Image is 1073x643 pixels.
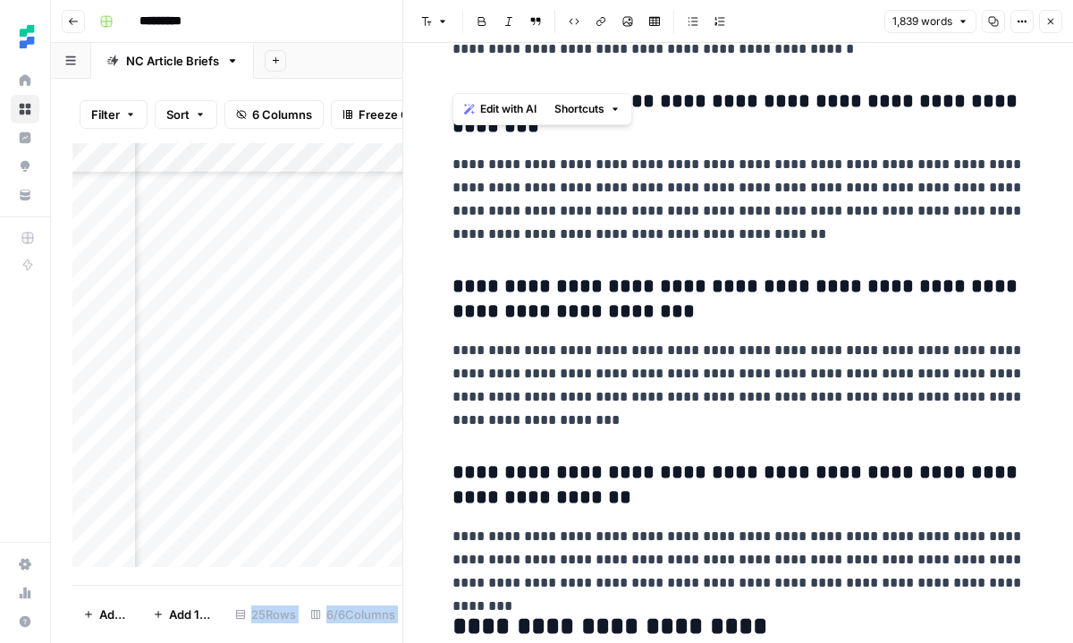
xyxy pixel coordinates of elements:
[166,106,190,123] span: Sort
[547,97,628,121] button: Shortcuts
[359,106,451,123] span: Freeze Columns
[169,605,217,623] span: Add 10 Rows
[155,100,217,129] button: Sort
[11,579,39,607] a: Usage
[99,605,131,623] span: Add Row
[331,100,462,129] button: Freeze Columns
[11,95,39,123] a: Browse
[142,600,228,629] button: Add 10 Rows
[72,600,142,629] button: Add Row
[11,123,39,152] a: Insights
[11,607,39,636] button: Help + Support
[892,13,952,30] span: 1,839 words
[11,14,39,59] button: Workspace: Ten Speed
[884,10,976,33] button: 1,839 words
[252,106,312,123] span: 6 Columns
[457,97,544,121] button: Edit with AI
[11,152,39,181] a: Opportunities
[228,600,303,629] div: 25 Rows
[11,181,39,209] a: Your Data
[80,100,148,129] button: Filter
[303,600,402,629] div: 6/6 Columns
[91,43,254,79] a: NC Article Briefs
[91,106,120,123] span: Filter
[480,101,536,117] span: Edit with AI
[126,52,219,70] div: NC Article Briefs
[554,101,604,117] span: Shortcuts
[11,66,39,95] a: Home
[224,100,324,129] button: 6 Columns
[11,21,43,53] img: Ten Speed Logo
[11,550,39,579] a: Settings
